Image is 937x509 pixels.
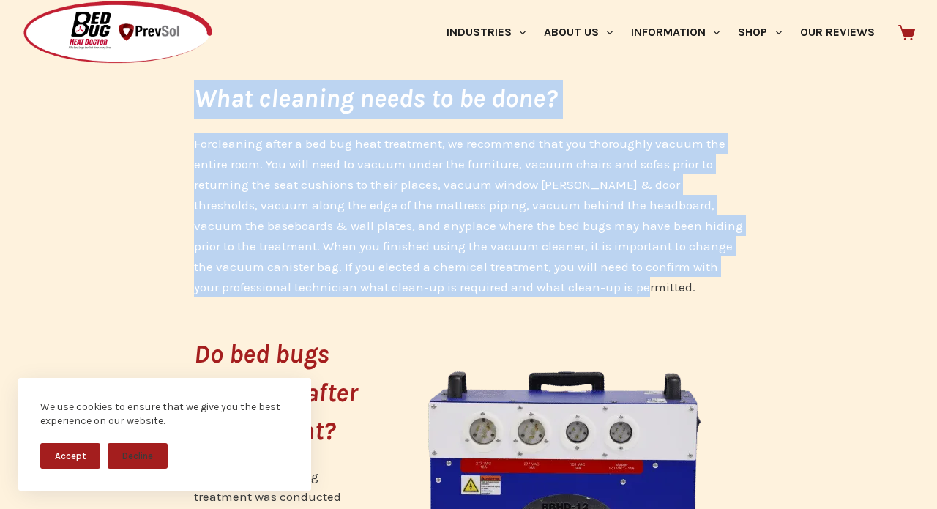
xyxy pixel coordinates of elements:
[40,443,100,469] button: Accept
[108,443,168,469] button: Decline
[212,136,442,151] a: cleaning after a bed bug heat treatment
[40,400,289,428] div: We use cookies to ensure that we give you the best experience on our website.
[194,83,557,114] em: What cleaning needs to be done?
[12,6,56,50] button: Open LiveChat chat widget
[194,133,743,297] p: For , we recommend that you thoroughly vacuum the entire room. You will need to vacuum under the ...
[194,339,358,446] em: Do bed bugs get worse after a treatment?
